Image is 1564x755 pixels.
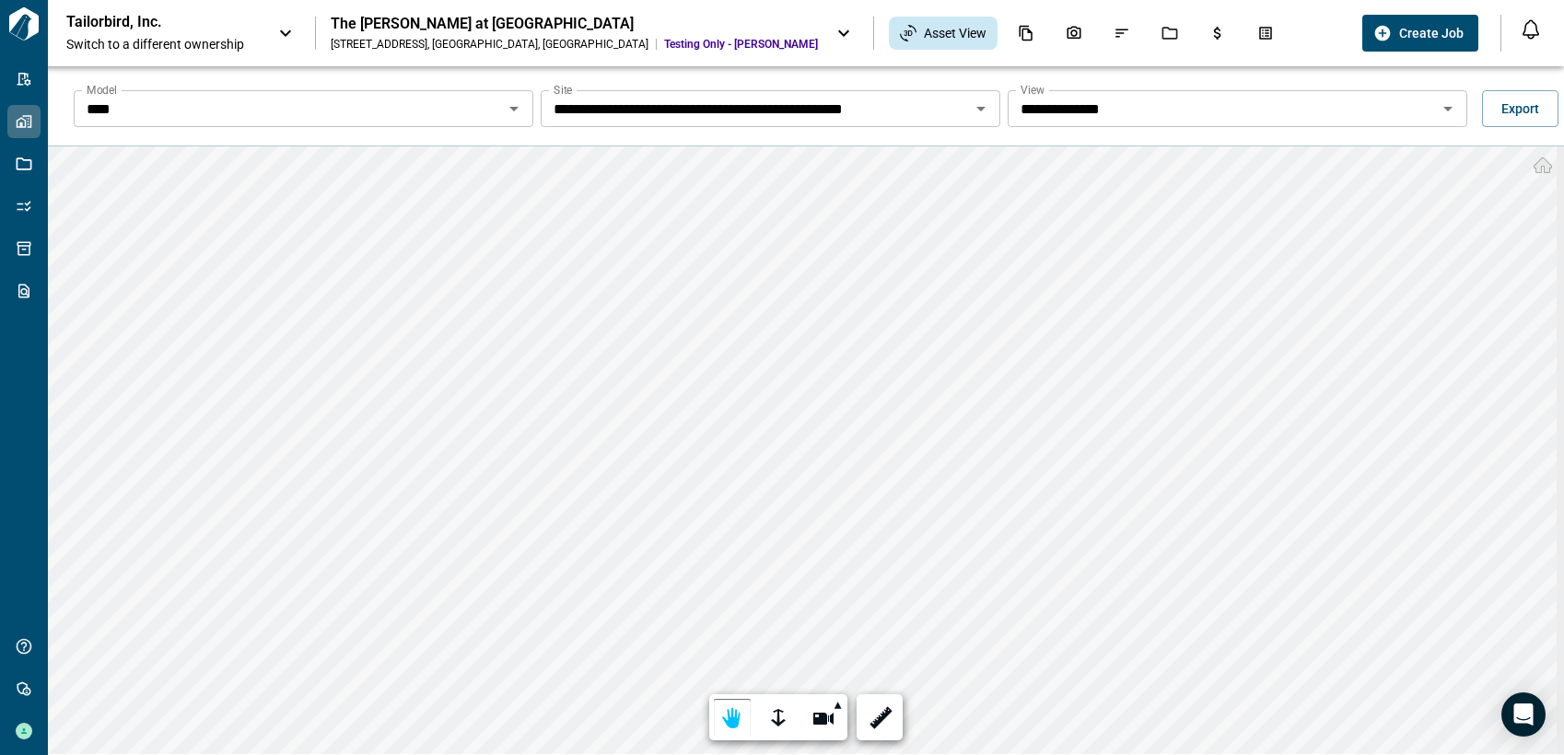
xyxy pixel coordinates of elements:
[968,96,994,122] button: Open
[1399,24,1464,42] span: Create Job
[501,96,527,122] button: Open
[889,17,998,50] div: Asset View
[1021,82,1045,98] label: View
[1501,692,1546,737] div: Open Intercom Messenger
[66,13,232,31] p: Tailorbird, Inc.
[331,37,648,52] div: [STREET_ADDRESS] , [GEOGRAPHIC_DATA] , [GEOGRAPHIC_DATA]
[1150,17,1189,49] div: Jobs
[66,35,260,53] span: Switch to a different ownership
[1103,17,1141,49] div: Issues & Info
[1198,17,1237,49] div: Budgets
[1516,15,1546,44] button: Open notification feed
[1055,17,1093,49] div: Photos
[664,37,818,52] span: Testing Only - [PERSON_NAME]
[1362,15,1478,52] button: Create Job
[1482,90,1558,127] button: Export
[1501,99,1539,118] span: Export
[331,15,818,33] div: The [PERSON_NAME] at [GEOGRAPHIC_DATA]
[1246,17,1285,49] div: Takeoff Center
[924,24,986,42] span: Asset View
[87,82,117,98] label: Model
[554,82,572,98] label: Site
[1007,17,1045,49] div: Documents
[1435,96,1461,122] button: Open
